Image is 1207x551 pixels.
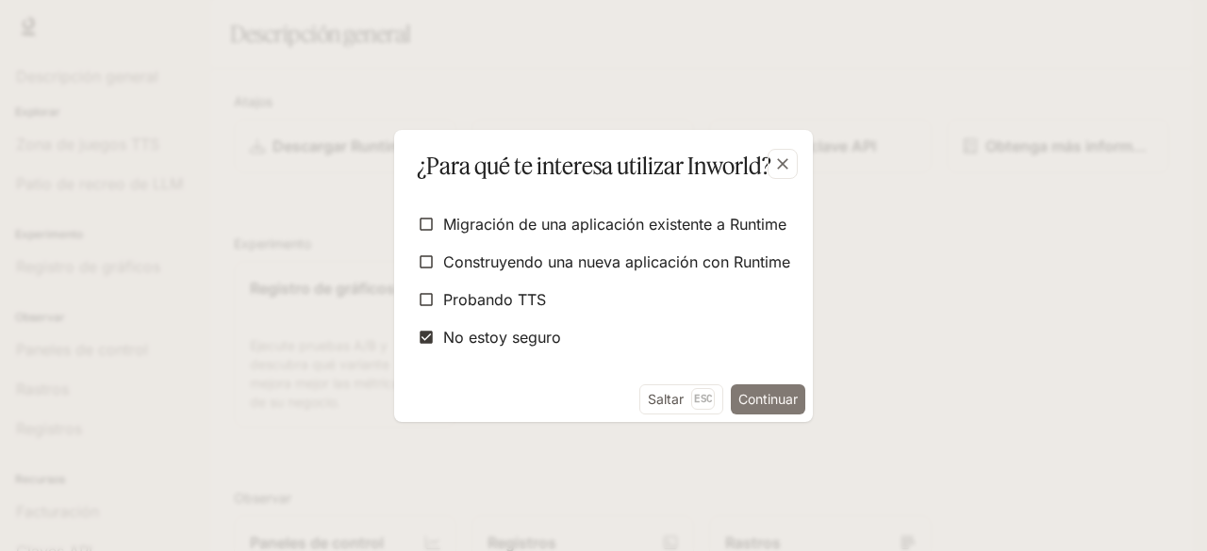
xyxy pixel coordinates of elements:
[443,290,546,309] font: Probando TTS
[731,384,805,414] button: Continuar
[443,328,561,347] font: No estoy seguro
[738,391,798,407] font: Continuar
[648,391,684,407] font: Saltar
[417,152,771,180] font: ¿Para qué te interesa utilizar Inworld?
[694,392,712,405] font: Esc
[443,215,786,234] font: Migración de una aplicación existente a Runtime
[443,252,790,271] font: Construyendo una nueva aplicación con Runtime
[639,384,723,414] button: SaltarEsc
